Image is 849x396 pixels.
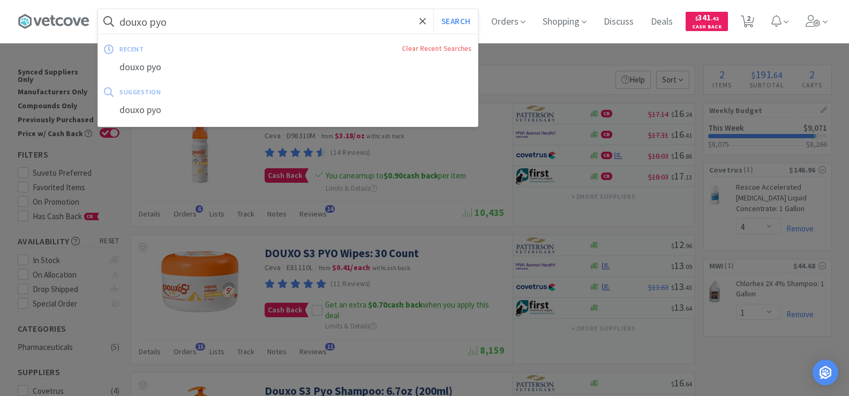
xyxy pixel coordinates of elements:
span: $ [695,15,698,22]
button: Search [433,9,478,34]
div: douxo pyo [98,57,478,77]
div: Open Intercom Messenger [813,360,838,385]
a: 2 [737,18,758,28]
a: Deals [647,17,677,27]
a: $341.42Cash Back [686,7,728,36]
div: suggestion [119,84,316,100]
span: Cash Back [692,24,722,31]
div: douxo pyo [98,100,478,120]
input: Search by item, sku, manufacturer, ingredient, size... [98,9,478,34]
span: 341 [695,12,719,23]
a: Clear Recent Searches [402,44,471,53]
a: Discuss [599,17,638,27]
span: . 42 [711,15,719,22]
div: recent [119,41,273,57]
